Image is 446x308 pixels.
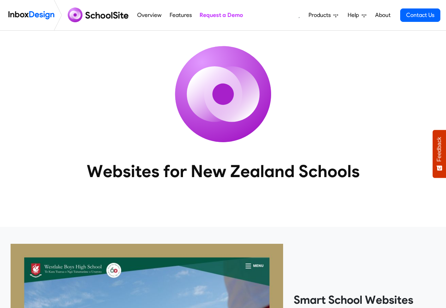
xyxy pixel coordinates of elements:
[345,8,369,22] a: Help
[160,31,287,158] img: icon_schoolsite.svg
[197,8,245,22] a: Request a Demo
[433,130,446,178] button: Feedback - Show survey
[373,8,392,22] a: About
[167,8,194,22] a: Features
[348,11,362,19] span: Help
[400,8,440,22] a: Contact Us
[135,8,164,22] a: Overview
[308,11,334,19] span: Products
[294,293,435,307] heading: Smart School Websites
[306,8,341,22] a: Products
[65,7,133,24] img: schoolsite logo
[436,137,442,162] span: Feedback
[56,161,391,182] heading: Websites for New Zealand Schools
